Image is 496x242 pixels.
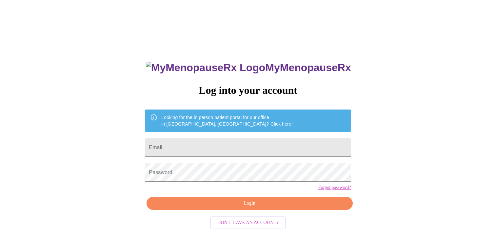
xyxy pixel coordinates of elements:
[318,185,351,190] a: Forgot password?
[161,111,293,130] div: Looking for the in person patient portal for our office in [GEOGRAPHIC_DATA], [GEOGRAPHIC_DATA]?
[145,84,351,96] h3: Log into your account
[270,121,293,127] a: Click here!
[217,219,279,227] span: Don't have an account?
[210,216,286,229] button: Don't have an account?
[146,62,351,74] h3: MyMenopauseRx
[147,197,352,210] button: Login
[208,219,288,225] a: Don't have an account?
[146,62,265,74] img: MyMenopauseRx Logo
[154,199,345,208] span: Login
